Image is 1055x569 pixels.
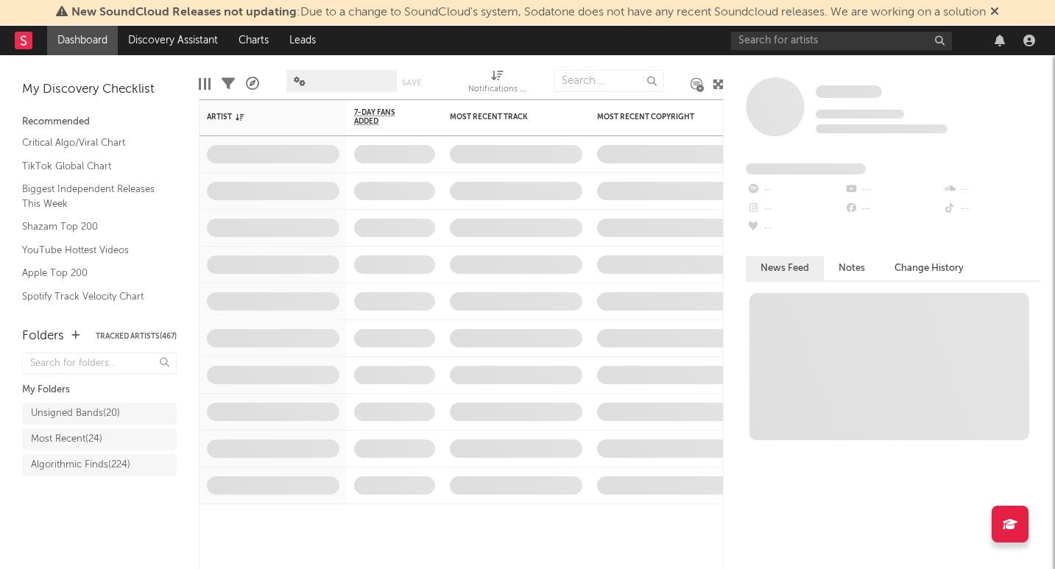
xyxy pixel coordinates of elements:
[22,219,162,235] a: Shazam Top 200
[468,63,527,105] div: Notifications (Artist)
[22,265,162,281] a: Apple Top 200
[354,108,413,126] span: 7-Day Fans Added
[22,135,162,151] a: Critical Algo/Viral Chart
[199,63,211,105] div: Edit Columns
[731,32,952,50] input: Search for artists
[468,81,527,99] div: Notifications (Artist)
[22,158,162,174] a: TikTok Global Chart
[22,181,162,211] a: Biggest Independent Releases This Week
[22,113,177,131] div: Recommended
[746,199,844,219] div: --
[816,85,882,99] a: Some Artist
[71,7,986,18] span: : Due to a change to SoundCloud's system, Sodatone does not have any recent Soundcloud releases. ...
[746,219,844,238] div: --
[22,454,177,476] a: Algorithmic Finds(224)
[222,63,235,105] div: Filters
[824,256,880,280] button: Notes
[22,242,162,258] a: YouTube Hottest Videos
[246,63,259,105] div: A&R Pipeline
[22,403,177,425] a: Unsigned Bands(20)
[746,180,844,199] div: --
[942,180,1040,199] div: --
[207,113,317,121] div: Artist
[96,333,177,340] button: Tracked Artists(467)
[402,79,421,87] button: Save
[844,180,942,199] div: --
[228,26,279,55] a: Charts
[31,456,130,474] div: Algorithmic Finds ( 224 )
[22,328,64,345] div: Folders
[47,26,118,55] a: Dashboard
[746,163,866,174] span: Fans Added by Platform
[118,26,228,55] a: Discovery Assistant
[31,431,102,448] div: Most Recent ( 24 )
[450,113,560,121] div: Most Recent Track
[816,110,904,119] span: Tracking Since: [DATE]
[746,256,824,280] button: News Feed
[816,85,882,98] span: Some Artist
[990,7,999,18] span: Dismiss
[22,428,177,450] a: Most Recent(24)
[31,405,120,423] div: Unsigned Bands ( 20 )
[942,199,1040,219] div: --
[279,26,326,55] a: Leads
[597,113,708,121] div: Most Recent Copyright
[22,81,177,99] div: My Discovery Checklist
[816,124,948,133] span: 0 fans last week
[22,353,177,374] input: Search for folders...
[880,256,978,280] button: Change History
[71,7,297,18] span: New SoundCloud Releases not updating
[22,381,177,399] div: My Folders
[554,70,664,92] input: Search...
[844,199,942,219] div: --
[22,289,162,305] a: Spotify Track Velocity Chart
